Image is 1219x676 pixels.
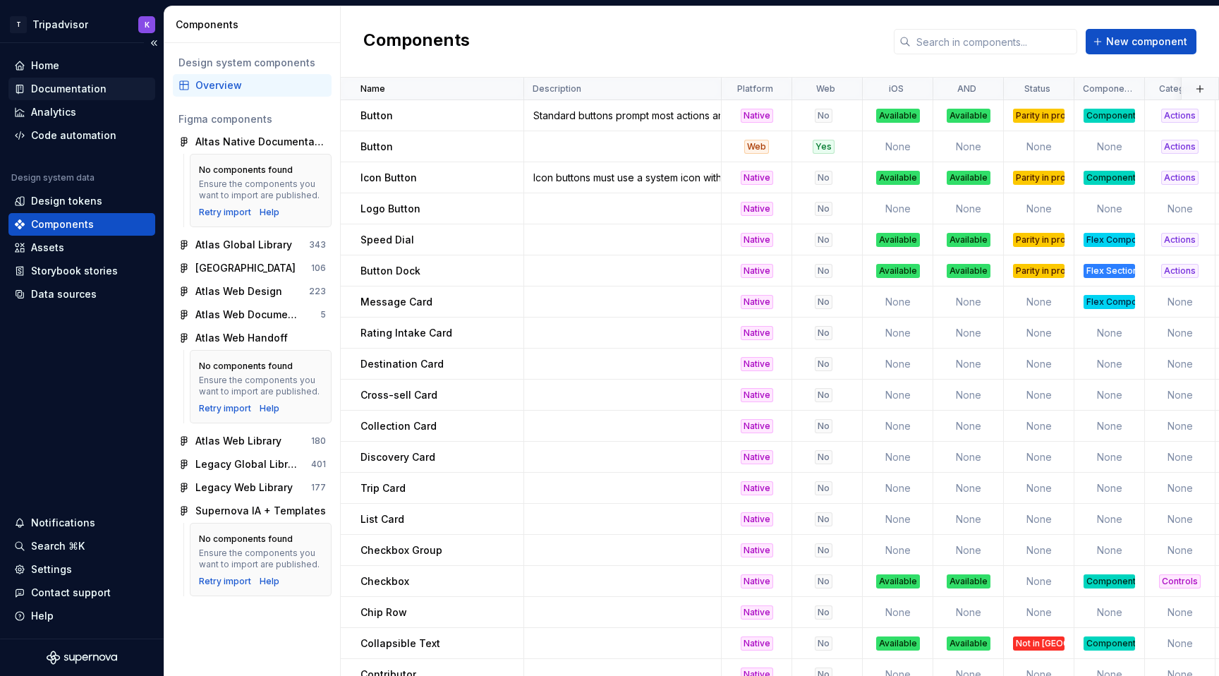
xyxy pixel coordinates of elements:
[3,9,161,40] button: TTripadvisorK
[311,482,326,493] div: 177
[741,574,773,589] div: Native
[8,54,155,77] a: Home
[360,450,435,464] p: Discovery Card
[195,284,282,298] div: Atlas Web Design
[8,558,155,581] a: Settings
[815,388,832,402] div: No
[815,202,832,216] div: No
[815,450,832,464] div: No
[1083,83,1133,95] p: Component type
[199,179,322,201] div: Ensure the components you want to import are published.
[1084,109,1135,123] div: Component
[173,500,332,522] a: Supernova IA + Templates
[863,473,933,504] td: None
[876,171,920,185] div: Available
[863,349,933,380] td: None
[309,239,326,251] div: 343
[31,217,94,231] div: Components
[947,109,990,123] div: Available
[1004,566,1074,597] td: None
[863,131,933,162] td: None
[8,236,155,259] a: Assets
[741,419,773,433] div: Native
[1084,574,1135,589] div: Component
[360,419,437,433] p: Collection Card
[31,241,64,255] div: Assets
[947,171,990,185] div: Available
[1074,411,1145,442] td: None
[360,605,407,620] p: Chip Row
[815,574,832,589] div: No
[933,473,1004,504] td: None
[933,597,1004,628] td: None
[933,380,1004,411] td: None
[947,574,990,589] div: Available
[1074,597,1145,628] td: None
[1145,411,1215,442] td: None
[8,78,155,100] a: Documentation
[1004,504,1074,535] td: None
[8,260,155,282] a: Storybook stories
[31,82,107,96] div: Documentation
[1074,380,1145,411] td: None
[815,636,832,651] div: No
[1161,264,1199,278] div: Actions
[360,636,440,651] p: Collapsible Text
[741,636,773,651] div: Native
[1159,83,1199,95] p: Category
[8,581,155,604] button: Contact support
[145,19,150,30] div: K
[173,74,332,97] a: Overview
[360,264,420,278] p: Button Dock
[1159,574,1201,589] div: Controls
[741,605,773,620] div: Native
[933,193,1004,224] td: None
[1145,286,1215,318] td: None
[876,574,920,589] div: Available
[1074,504,1145,535] td: None
[876,264,920,278] div: Available
[144,33,164,53] button: Collapse sidebar
[815,512,832,526] div: No
[1004,473,1074,504] td: None
[933,411,1004,442] td: None
[1004,349,1074,380] td: None
[1004,442,1074,473] td: None
[199,403,251,414] div: Retry import
[178,112,326,126] div: Figma components
[1145,380,1215,411] td: None
[1074,349,1145,380] td: None
[1004,380,1074,411] td: None
[8,512,155,534] button: Notifications
[741,357,773,371] div: Native
[199,576,251,587] button: Retry import
[360,83,385,95] p: Name
[360,574,409,589] p: Checkbox
[933,286,1004,318] td: None
[31,562,72,577] div: Settings
[1074,318,1145,349] td: None
[1013,233,1065,247] div: Parity in progress
[260,207,279,218] div: Help
[815,605,832,620] div: No
[1004,411,1074,442] td: None
[8,124,155,147] a: Code automation
[815,419,832,433] div: No
[360,140,393,154] p: Button
[1004,535,1074,566] td: None
[815,109,832,123] div: No
[173,234,332,256] a: Atlas Global Library343
[1084,295,1135,309] div: Flex Component
[260,576,279,587] a: Help
[525,109,720,123] div: Standard buttons prompt most actions and communicate actions that users can take.
[947,233,990,247] div: Available
[360,388,437,402] p: Cross-sell Card
[173,327,332,349] a: Atlas Web Handoff
[815,295,832,309] div: No
[863,286,933,318] td: None
[863,318,933,349] td: None
[1145,504,1215,535] td: None
[741,295,773,309] div: Native
[199,361,293,372] div: No components found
